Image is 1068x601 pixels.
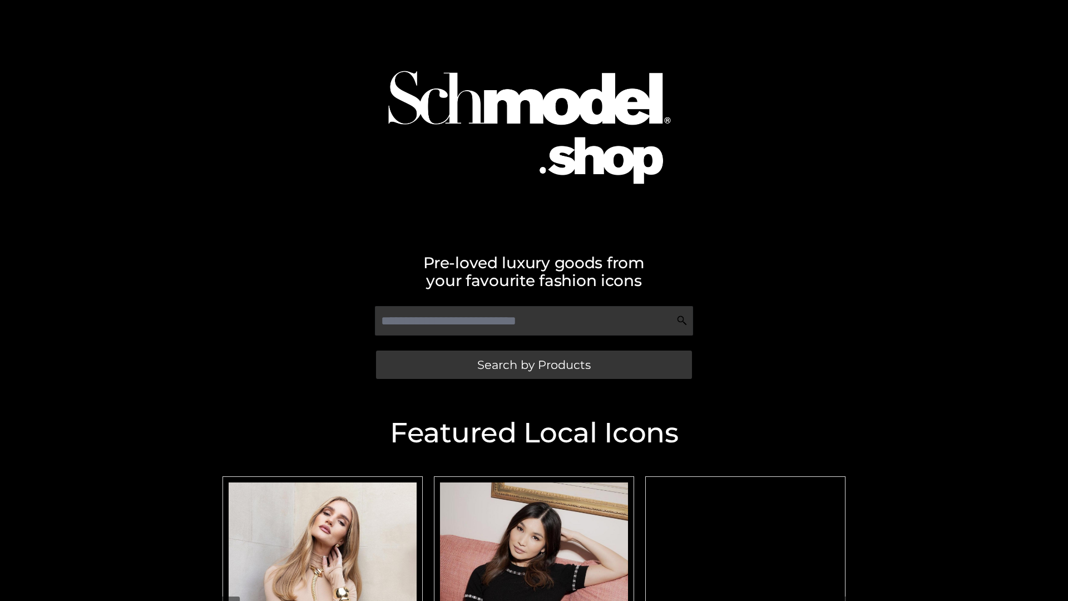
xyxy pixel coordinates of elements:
[217,254,851,289] h2: Pre-loved luxury goods from your favourite fashion icons
[676,315,688,326] img: Search Icon
[217,419,851,447] h2: Featured Local Icons​
[376,351,692,379] a: Search by Products
[477,359,591,371] span: Search by Products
